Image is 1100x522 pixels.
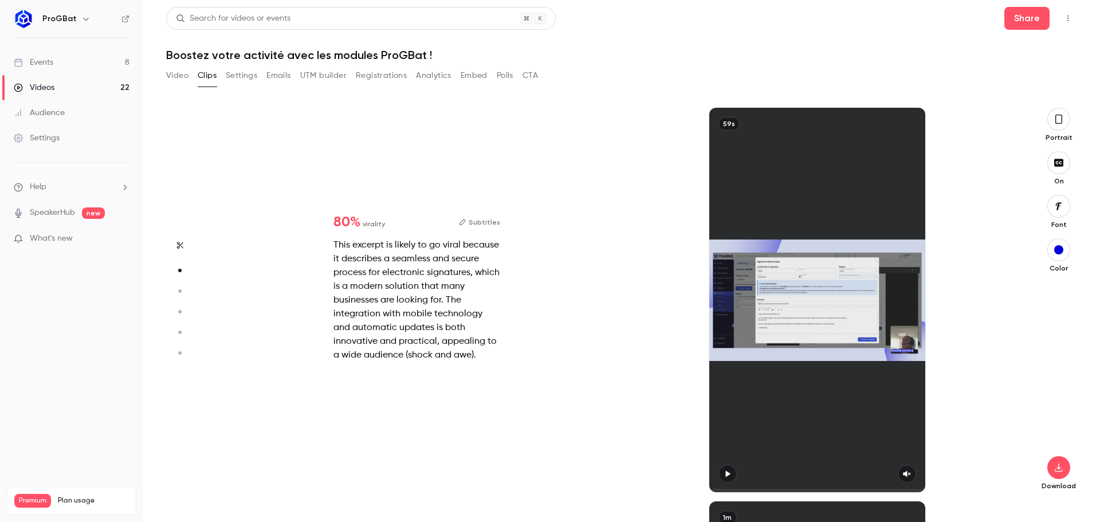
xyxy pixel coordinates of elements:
div: Videos [14,82,54,93]
button: Analytics [416,66,451,85]
button: Registrations [356,66,407,85]
button: Subtitles [459,215,500,229]
button: CTA [522,66,538,85]
p: Font [1040,220,1077,229]
div: Events [14,57,53,68]
div: Settings [14,132,60,144]
button: Video [166,66,188,85]
span: virality [363,219,385,229]
img: ProGBat [14,10,33,28]
span: Premium [14,494,51,508]
p: On [1040,176,1077,186]
iframe: Noticeable Trigger [116,234,129,244]
p: Download [1040,481,1077,490]
button: Emails [266,66,290,85]
span: new [82,207,105,219]
h1: Boostez votre activité avec les modules ProGBat ! [166,48,1077,62]
span: What's new [30,233,73,245]
span: 80 % [333,215,360,229]
p: Portrait [1040,133,1077,142]
div: Audience [14,107,65,119]
button: Polls [497,66,513,85]
div: This excerpt is likely to go viral because it describes a seamless and secure process for electro... [333,238,500,362]
span: Plan usage [58,496,129,505]
div: Search for videos or events [176,13,290,25]
button: Share [1004,7,1050,30]
span: Help [30,181,46,193]
p: Color [1040,264,1077,273]
button: Clips [198,66,217,85]
button: Settings [226,66,257,85]
button: UTM builder [300,66,347,85]
button: Top Bar Actions [1059,9,1077,28]
button: Embed [461,66,488,85]
li: help-dropdown-opener [14,181,129,193]
h6: ProGBat [42,13,77,25]
a: SpeakerHub [30,207,75,219]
